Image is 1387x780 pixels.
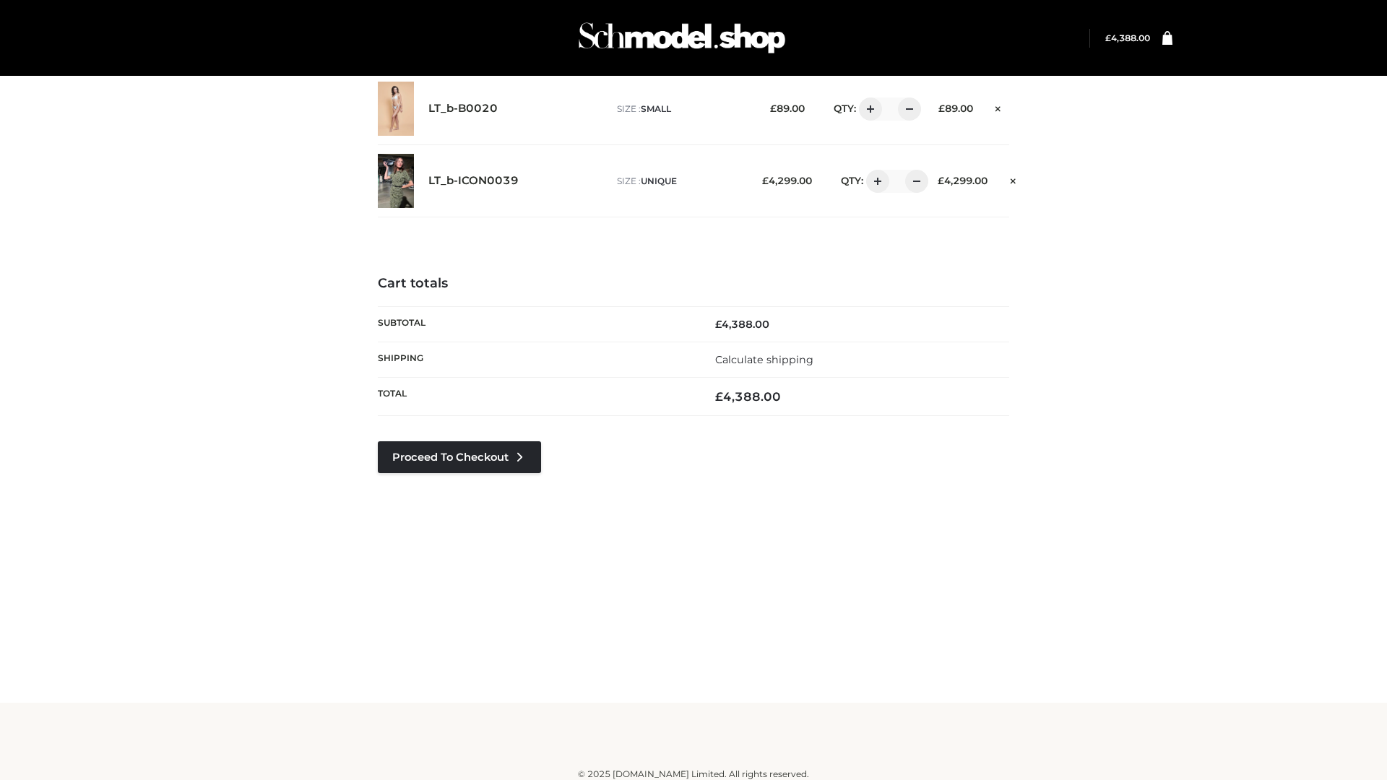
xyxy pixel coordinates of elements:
[762,175,812,186] bdi: 4,299.00
[938,103,945,114] span: £
[715,389,781,404] bdi: 4,388.00
[715,318,722,331] span: £
[617,175,748,188] p: size :
[715,389,723,404] span: £
[1105,32,1150,43] a: £4,388.00
[938,175,944,186] span: £
[819,97,916,121] div: QTY:
[826,170,923,193] div: QTY:
[378,342,693,377] th: Shipping
[617,103,748,116] p: size :
[988,97,1009,116] a: Remove this item
[574,9,790,66] img: Schmodel Admin 964
[428,102,498,116] a: LT_b-B0020
[1105,32,1111,43] span: £
[938,103,973,114] bdi: 89.00
[378,276,1009,292] h4: Cart totals
[378,306,693,342] th: Subtotal
[641,103,671,114] span: SMALL
[770,103,805,114] bdi: 89.00
[641,175,677,186] span: UNIQUE
[770,103,777,114] span: £
[1002,170,1024,188] a: Remove this item
[715,318,769,331] bdi: 4,388.00
[378,378,693,416] th: Total
[762,175,769,186] span: £
[1105,32,1150,43] bdi: 4,388.00
[378,441,541,473] a: Proceed to Checkout
[428,174,519,188] a: LT_b-ICON0039
[938,175,988,186] bdi: 4,299.00
[715,353,813,366] a: Calculate shipping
